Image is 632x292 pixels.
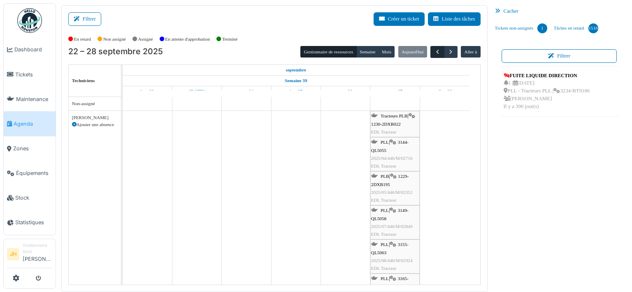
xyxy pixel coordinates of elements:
[502,70,592,113] a: FUITE LIQUIDE DIRECTION 1 |[DATE] PLL - Tracteurs PLL |3234-BT9186 [PERSON_NAME]Il y a 390 jour(s)
[371,208,409,221] span: 3149-QL5058
[374,12,425,26] button: Créer un ticket
[139,86,156,97] a: 22 septembre 2025
[4,87,56,111] a: Maintenance
[371,232,396,237] span: EDL Tracteur
[4,136,56,161] a: Zones
[13,145,52,152] span: Zones
[492,5,627,17] div: Cacher
[4,62,56,87] a: Tickets
[381,140,389,145] span: PLL
[371,122,401,126] span: 1230-2DXR022
[381,208,389,213] span: PLL
[16,169,52,177] span: Équipements
[444,46,458,58] button: Suivant
[381,113,407,118] span: Tracteurs PLB
[386,86,404,97] a: 27 septembre 2025
[4,161,56,186] a: Équipements
[379,46,395,57] button: Mois
[588,23,598,33] div: 1516
[371,258,413,263] span: 2025/08/446/M/02924
[284,65,309,75] a: 22 septembre 2025
[356,46,379,57] button: Semaine
[74,36,91,43] label: En retard
[4,186,56,210] a: Stock
[371,207,419,238] div: |
[14,120,52,128] span: Agenda
[300,46,356,57] button: Gestionnaire de ressources
[492,17,551,39] a: Tickets non-assignés
[72,100,118,107] div: Non-assigné
[138,36,153,43] label: Assigné
[4,37,56,62] a: Dashboard
[237,86,256,97] a: 24 septembre 2025
[371,241,419,272] div: |
[23,242,52,266] li: [PERSON_NAME]
[17,8,42,33] img: Badge_color-CXgf-gQk.svg
[398,46,427,57] button: Aujourd'hui
[371,242,409,255] span: 3155-QL5063
[337,86,355,97] a: 26 septembre 2025
[504,72,590,79] div: FUITE LIQUIDE DIRECTION
[7,248,19,260] li: JH
[371,129,396,134] span: EDL Tracteur
[551,17,602,39] a: Tâches en retard
[4,111,56,136] a: Agenda
[72,78,95,83] span: Techniciens
[371,190,413,195] span: 2025/05/446/M/02352
[371,172,419,204] div: |
[23,242,52,255] div: Gestionnaire local
[222,36,237,43] label: Terminé
[371,163,396,168] span: EDL Tracteur
[430,46,444,58] button: Précédent
[537,23,547,33] div: 1
[15,194,52,202] span: Stock
[428,12,481,26] button: Liste des tâches
[4,210,56,235] a: Statistiques
[502,49,617,63] button: Filtrer
[461,46,480,57] button: Aller à
[371,224,413,229] span: 2025/07/446/M/02849
[381,174,389,179] span: PLB
[68,12,101,26] button: Filtrer
[72,121,118,128] div: Ajouter une absence
[435,86,454,97] a: 28 septembre 2025
[371,138,419,170] div: |
[7,242,52,268] a: JH Gestionnaire local[PERSON_NAME]
[103,36,126,43] label: Non assigné
[371,266,396,271] span: EDL Tracteur
[371,198,396,202] span: EDL Tracteur
[14,46,52,53] span: Dashboard
[187,86,207,97] a: 23 septembre 2025
[16,95,52,103] span: Maintenance
[15,71,52,78] span: Tickets
[381,242,389,247] span: PLL
[371,276,409,289] span: 3165-BT9198
[371,112,419,136] div: |
[504,79,590,111] div: 1 | [DATE] PLL - Tracteurs PLL | 3234-BT9186 [PERSON_NAME] Il y a 390 jour(s)
[371,140,409,152] span: 3144-QL5055
[15,218,52,226] span: Statistiques
[371,156,413,161] span: 2025/04/446/M/02716
[371,174,409,186] span: 1229-2DXB195
[165,36,210,43] label: En attente d'approbation
[381,276,389,281] span: PLL
[287,86,304,97] a: 25 septembre 2025
[68,47,163,57] h2: 22 – 28 septembre 2025
[283,76,309,86] a: Semaine 39
[72,114,118,121] div: [PERSON_NAME]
